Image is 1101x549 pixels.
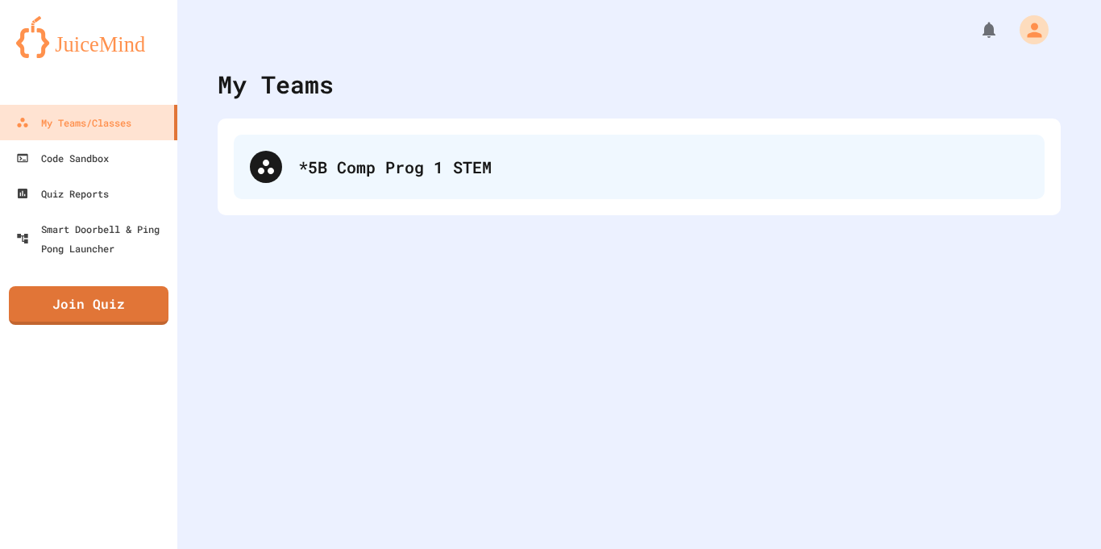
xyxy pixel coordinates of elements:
a: Join Quiz [9,286,168,325]
div: My Notifications [949,16,1003,44]
img: logo-orange.svg [16,16,161,58]
div: My Teams [218,66,334,102]
div: My Account [1003,11,1053,48]
div: Quiz Reports [16,184,109,203]
div: *5B Comp Prog 1 STEM [234,135,1045,199]
div: Smart Doorbell & Ping Pong Launcher [16,219,171,258]
div: *5B Comp Prog 1 STEM [298,155,1028,179]
div: Code Sandbox [16,148,109,168]
div: My Teams/Classes [16,113,131,132]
